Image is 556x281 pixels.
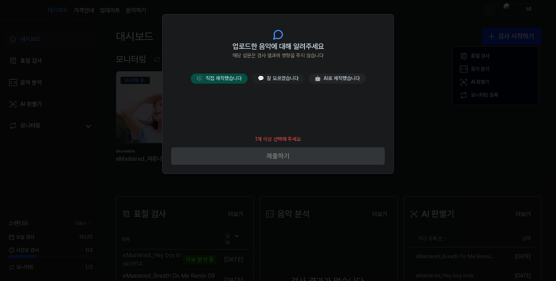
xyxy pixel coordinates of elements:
[309,74,366,84] button: 🤖AI로 제작했습니다
[251,131,305,147] div: 1개 이상 선택해 주세요
[258,75,264,81] span: 💬
[191,74,248,84] button: 🎼직접 제작했습니다
[315,75,321,81] span: 🤖
[252,74,304,84] button: 💬잘 모르겠습니다
[197,75,203,81] span: 🎼
[232,52,324,59] span: 해당 설문은 검사 결과에 영향을 주지 않습니다
[232,41,324,52] span: 업로드한 음악에 대해 알려주세요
